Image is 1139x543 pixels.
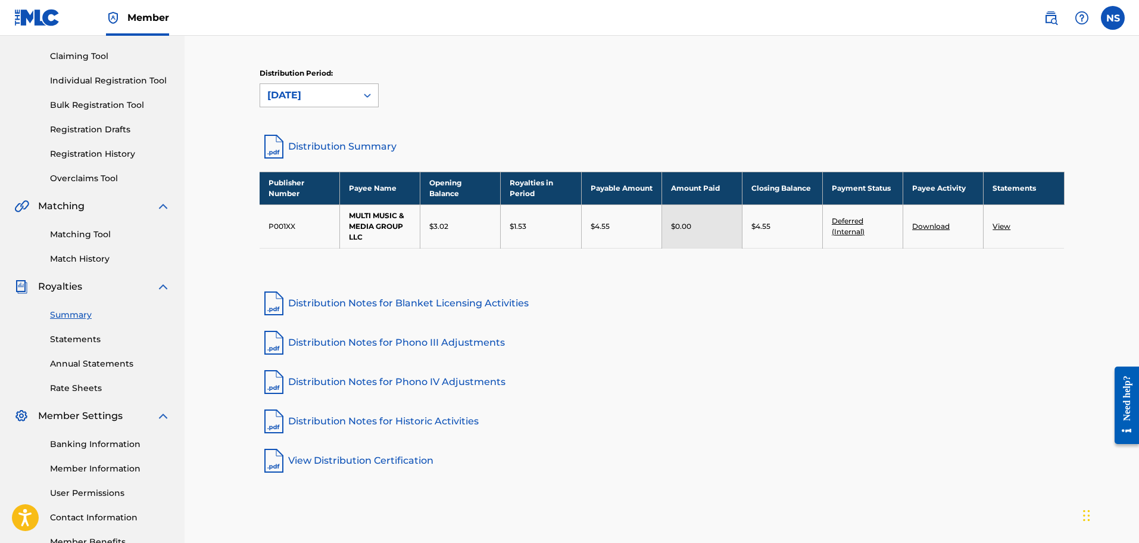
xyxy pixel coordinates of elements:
[1070,6,1094,30] div: Help
[50,487,170,499] a: User Permissions
[751,221,770,232] p: $4.55
[50,148,170,160] a: Registration History
[581,172,661,204] th: Payable Amount
[50,50,170,63] a: Claiming Tool
[260,289,288,318] img: pdf
[260,204,340,248] td: P001XX
[742,172,822,204] th: Closing Balance
[50,228,170,241] a: Matching Tool
[903,172,984,204] th: Payee Activity
[260,368,1065,396] a: Distribution Notes for Phono IV Adjustments
[50,382,170,395] a: Rate Sheets
[429,221,448,232] p: $3.02
[50,333,170,346] a: Statements
[260,132,288,161] img: distribution-summary-pdf
[50,463,170,475] a: Member Information
[14,9,60,26] img: MLC Logo
[260,446,288,475] img: pdf
[340,204,420,248] td: MULTI MUSIC & MEDIA GROUP LLC
[127,11,169,24] span: Member
[260,68,379,79] p: Distribution Period:
[156,199,170,213] img: expand
[14,280,29,294] img: Royalties
[671,221,691,232] p: $0.00
[156,409,170,423] img: expand
[984,172,1064,204] th: Statements
[260,289,1065,318] a: Distribution Notes for Blanket Licensing Activities
[14,409,29,423] img: Member Settings
[50,309,170,321] a: Summary
[420,172,501,204] th: Opening Balance
[260,446,1065,475] a: View Distribution Certification
[1044,11,1058,25] img: search
[260,407,1065,436] a: Distribution Notes for Historic Activities
[822,172,903,204] th: Payment Status
[1083,498,1090,533] div: Drag
[38,280,82,294] span: Royalties
[50,253,170,265] a: Match History
[38,409,123,423] span: Member Settings
[38,199,85,213] span: Matching
[1039,6,1063,30] a: Public Search
[50,438,170,451] a: Banking Information
[1106,357,1139,453] iframe: Resource Center
[50,123,170,136] a: Registration Drafts
[510,221,526,232] p: $1.53
[912,222,950,231] a: Download
[50,75,170,87] a: Individual Registration Tool
[106,11,120,25] img: Top Rightsholder
[50,511,170,524] a: Contact Information
[260,368,288,396] img: pdf
[50,99,170,111] a: Bulk Registration Tool
[832,216,865,236] a: Deferred (Internal)
[1101,6,1125,30] div: User Menu
[50,172,170,185] a: Overclaims Tool
[1075,11,1089,25] img: help
[260,132,1065,161] a: Distribution Summary
[260,172,340,204] th: Publisher Number
[156,280,170,294] img: expand
[340,172,420,204] th: Payee Name
[14,199,29,213] img: Matching
[267,88,349,103] div: [DATE]
[993,222,1010,231] a: View
[260,407,288,436] img: pdf
[260,328,1065,357] a: Distribution Notes for Phono III Adjustments
[1079,486,1139,543] iframe: Chat Widget
[661,172,742,204] th: Amount Paid
[501,172,581,204] th: Royalties in Period
[591,221,610,232] p: $4.55
[50,358,170,370] a: Annual Statements
[260,328,288,357] img: pdf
